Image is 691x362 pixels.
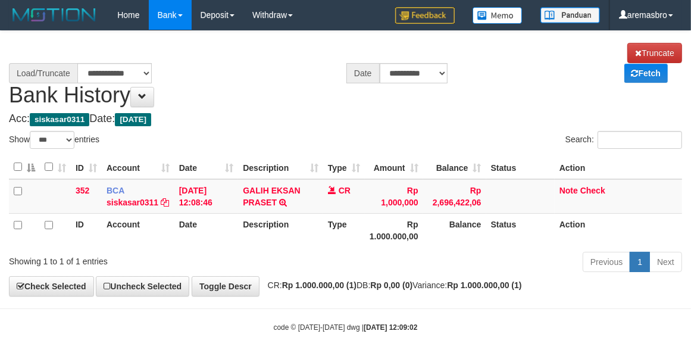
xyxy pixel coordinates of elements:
label: Search: [565,131,682,149]
th: Account [102,213,174,247]
div: Load/Truncate [9,63,77,83]
a: Previous [583,252,630,272]
td: Rp 2,696,422,06 [423,179,486,214]
th: Rp 1.000.000,00 [365,213,423,247]
div: Showing 1 to 1 of 1 entries [9,251,279,267]
img: panduan.png [540,7,600,23]
span: siskasar0311 [30,113,89,126]
strong: Rp 1.000.000,00 (1) [447,280,521,290]
a: Note [559,186,578,195]
th: : activate to sort column ascending [40,155,71,179]
div: Date [346,63,380,83]
span: 352 [76,186,89,195]
h1: Bank History [9,43,682,107]
a: Fetch [624,64,668,83]
th: Amount: activate to sort column ascending [365,155,423,179]
th: Type: activate to sort column ascending [323,155,365,179]
th: ID [71,213,102,247]
input: Search: [598,131,682,149]
span: BCA [107,186,124,195]
a: Truncate [627,43,682,63]
th: ID: activate to sort column ascending [71,155,102,179]
strong: Rp 0,00 (0) [370,280,412,290]
span: CR [339,186,351,195]
h4: Acc: Date: [9,113,682,125]
a: Uncheck Selected [96,276,189,297]
span: [DATE] [115,113,151,126]
th: Status [486,155,555,179]
a: 1 [630,252,650,272]
th: Balance [423,213,486,247]
th: Type [323,213,365,247]
td: Rp 1,000,000 [365,179,423,214]
th: Action [555,213,682,247]
th: : activate to sort column descending [9,155,40,179]
strong: Rp 1.000.000,00 (1) [282,280,357,290]
a: Check [580,186,605,195]
img: Feedback.jpg [395,7,455,24]
a: Copy siskasar0311 to clipboard [161,198,169,207]
strong: [DATE] 12:09:02 [364,323,417,332]
th: Balance: activate to sort column ascending [423,155,486,179]
th: Action [555,155,682,179]
a: Toggle Descr [192,276,259,297]
span: CR: DB: Variance: [262,280,522,290]
a: Check Selected [9,276,94,297]
select: Showentries [30,131,74,149]
a: GALIH EKSAN PRASET [243,186,300,207]
td: [DATE] 12:08:46 [174,179,239,214]
img: Button%20Memo.svg [473,7,523,24]
a: Next [649,252,682,272]
small: code © [DATE]-[DATE] dwg | [274,323,418,332]
img: MOTION_logo.png [9,6,99,24]
th: Date: activate to sort column ascending [174,155,239,179]
th: Date [174,213,239,247]
th: Description [238,213,323,247]
th: Status [486,213,555,247]
label: Show entries [9,131,99,149]
th: Account: activate to sort column ascending [102,155,174,179]
th: Description: activate to sort column ascending [238,155,323,179]
a: siskasar0311 [107,198,158,207]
